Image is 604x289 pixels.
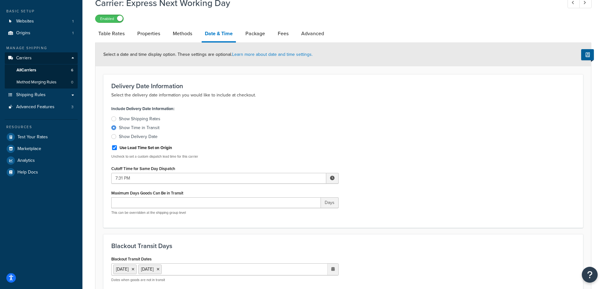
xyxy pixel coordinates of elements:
label: Blackout Transit Dates [111,257,152,261]
span: 3 [71,104,74,110]
span: 6 [71,68,73,73]
div: Show Delivery Date [119,134,158,140]
a: Websites1 [5,16,78,27]
a: Advanced Features3 [5,101,78,113]
a: Properties [134,26,163,41]
a: Origins1 [5,27,78,39]
div: Resources [5,124,78,130]
p: Dates when goods are not in transit [111,278,339,282]
span: 0 [71,80,73,85]
li: Method Merging Rules [5,76,78,88]
a: Fees [275,26,292,41]
span: Carriers [16,56,32,61]
div: Show Shipping Rates [119,116,160,122]
span: Advanced Features [16,104,55,110]
a: Test Your Rates [5,131,78,143]
span: Origins [16,30,30,36]
span: Shipping Rules [16,92,46,98]
div: Show Time in Transit [119,125,159,131]
h3: Delivery Date Information [111,82,575,89]
a: Carriers [5,52,78,64]
span: Select a date and time display option. These settings are optional. [103,51,313,58]
p: Uncheck to set a custom dispatch lead time for this carrier [111,154,339,159]
a: Analytics [5,155,78,166]
span: Analytics [17,158,35,163]
span: 1 [72,19,74,24]
label: Include Delivery Date Information: [111,104,174,113]
label: Maximum Days Goods Can Be in Transit [111,191,183,195]
li: [DATE] [138,265,162,274]
a: AllCarriers6 [5,64,78,76]
a: Learn more about date and time settings. [232,51,313,58]
p: Select the delivery date information you would like to include at checkout. [111,91,575,99]
span: Test Your Rates [17,135,48,140]
li: Websites [5,16,78,27]
span: Marketplace [17,146,41,152]
a: Advanced [298,26,327,41]
a: Date & Time [202,26,236,43]
a: Package [242,26,268,41]
span: Websites [16,19,34,24]
span: 1 [72,30,74,36]
button: Open Resource Center [582,267,598,283]
li: Carriers [5,52,78,89]
label: Use Lead Time Set on Origin [120,145,172,151]
label: Enabled [95,15,123,23]
li: Advanced Features [5,101,78,113]
p: This can be overridden at the shipping group level [111,210,339,215]
label: Cutoff Time for Same Day Dispatch [111,166,175,171]
a: Help Docs [5,167,78,178]
div: Basic Setup [5,9,78,14]
a: Methods [170,26,195,41]
span: Help Docs [17,170,38,175]
span: Method Merging Rules [16,80,56,85]
span: All Carriers [16,68,36,73]
a: Table Rates [95,26,128,41]
button: Show Help Docs [581,49,594,60]
a: Shipping Rules [5,89,78,101]
span: Days [321,197,339,208]
h3: Blackout Transit Days [111,242,575,249]
li: [DATE] [113,265,137,274]
li: Origins [5,27,78,39]
a: Marketplace [5,143,78,154]
a: Method Merging Rules0 [5,76,78,88]
div: Manage Shipping [5,45,78,51]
